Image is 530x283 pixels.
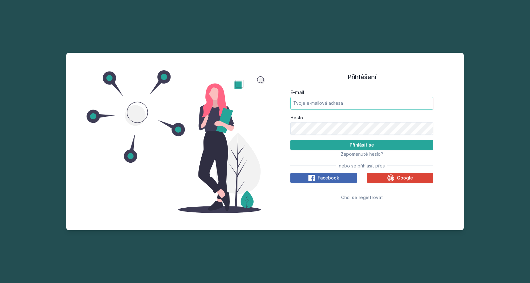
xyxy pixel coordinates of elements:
[290,115,433,121] label: Heslo
[290,89,433,96] label: E-mail
[341,195,383,200] span: Chci se registrovat
[397,175,413,181] span: Google
[290,140,433,150] button: Přihlásit se
[290,173,357,183] button: Facebook
[341,193,383,201] button: Chci se registrovat
[367,173,434,183] button: Google
[290,97,433,110] input: Tvoje e-mailová adresa
[339,163,385,169] span: nebo se přihlásit přes
[341,151,383,157] span: Zapomenuté heslo?
[290,72,433,82] h1: Přihlášení
[318,175,339,181] span: Facebook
